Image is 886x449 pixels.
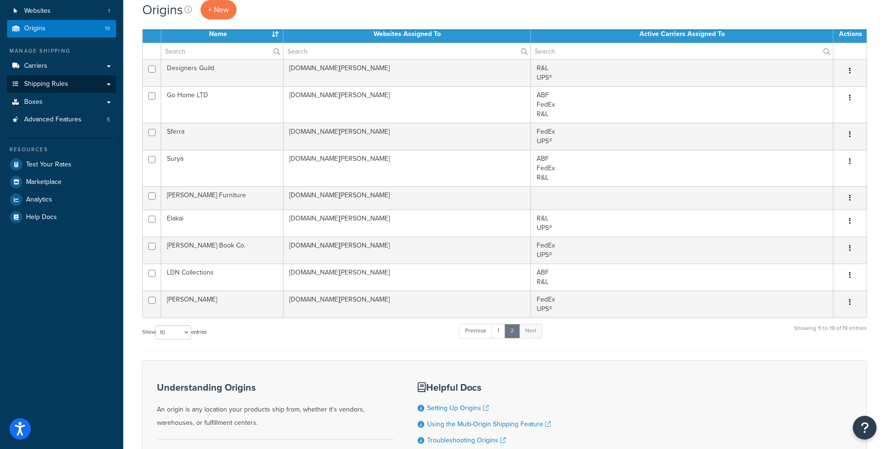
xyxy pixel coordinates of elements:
span: Marketplace [26,178,62,186]
li: Advanced Features [7,111,116,128]
a: Analytics [7,191,116,208]
td: Designers Guild [161,59,283,86]
td: Sferra [161,123,283,150]
span: Analytics [26,196,52,204]
select: Showentries [155,325,191,339]
span: 1 [108,7,110,15]
a: Help Docs [7,209,116,226]
span: Origins [24,25,46,33]
td: [DOMAIN_NAME][PERSON_NAME] [283,237,531,264]
a: Boxes [7,93,116,111]
td: [DOMAIN_NAME][PERSON_NAME] [283,264,531,291]
li: Websites [7,2,116,20]
td: [PERSON_NAME] [161,291,283,318]
th: Active Carriers Assigned To [531,26,833,43]
td: [DOMAIN_NAME][PERSON_NAME] [283,150,531,186]
a: Advanced Features 5 [7,111,116,128]
td: [DOMAIN_NAME][PERSON_NAME] [283,86,531,123]
td: FedEx UPS® [531,123,833,150]
span: 5 [107,116,110,124]
td: ABF R&L [531,264,833,291]
input: Search [531,43,833,59]
th: Websites Assigned To [283,26,531,43]
span: Test Your Rates [26,161,72,169]
td: FedEx UPS® [531,291,833,318]
td: ABF FedEx R&L [531,150,833,186]
button: Open Resource Center [853,416,877,440]
div: Showing 11 to 19 of 19 entries [794,323,867,343]
li: Origins [7,20,116,37]
td: FedEx UPS® [531,237,833,264]
th: Name : activate to sort column ascending [161,26,283,43]
a: Setting Up Origins [427,403,489,413]
td: Surya [161,150,283,186]
span: Shipping Rules [24,80,68,88]
a: Shipping Rules [7,75,116,93]
a: Websites 1 [7,2,116,20]
td: Go Home LTD [161,86,283,123]
td: ABF FedEx R&L [531,86,833,123]
span: Help Docs [26,213,57,221]
td: R&L UPS® [531,59,833,86]
input: Search [161,43,283,59]
a: Carriers [7,57,116,75]
div: Resources [7,146,116,154]
a: Marketplace [7,174,116,191]
td: [DOMAIN_NAME][PERSON_NAME] [283,210,531,237]
div: Manage Shipping [7,47,116,55]
span: 19 [105,25,110,33]
a: Previous [459,324,492,338]
span: Boxes [24,98,43,106]
a: Test Your Rates [7,156,116,173]
td: [DOMAIN_NAME][PERSON_NAME] [283,59,531,86]
a: Troubleshooting Origins [427,435,506,445]
td: [PERSON_NAME] Book Co. [161,237,283,264]
span: Carriers [24,62,47,70]
input: Search [283,43,530,59]
h1: Origins [142,0,183,19]
div: An origin is any location your products ship from, whether it's vendors, warehouses, or fulfillme... [157,382,394,430]
label: Show entries [142,325,207,339]
th: Actions [833,26,867,43]
td: LDN Collections [161,264,283,291]
span: + New [208,4,229,15]
span: Advanced Features [24,116,82,124]
td: [DOMAIN_NAME][PERSON_NAME] [283,186,531,210]
h3: Understanding Origins [157,382,394,393]
a: 2 [504,324,520,338]
a: 1 [491,324,505,338]
td: Elakai [161,210,283,237]
span: Websites [24,7,51,15]
a: Using the Multi-Origin Shipping Feature [427,419,551,429]
h3: Helpful Docs [418,382,553,393]
td: [PERSON_NAME] Furniture [161,186,283,210]
td: [DOMAIN_NAME][PERSON_NAME] [283,123,531,150]
td: R&L UPS® [531,210,833,237]
td: [DOMAIN_NAME][PERSON_NAME] [283,291,531,318]
a: Origins 19 [7,20,116,37]
a: Next [519,324,542,338]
